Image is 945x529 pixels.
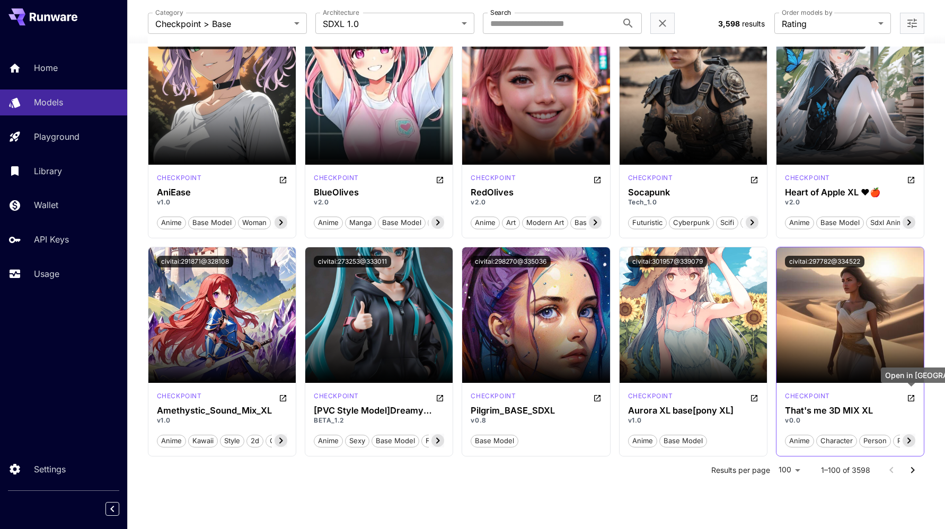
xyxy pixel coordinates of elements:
[314,406,444,416] h3: [PVC Style Model]Dreamy silicone doll PDXL
[34,267,59,280] p: Usage
[34,463,66,476] p: Settings
[34,61,58,74] p: Home
[220,434,244,447] button: style
[570,216,618,229] button: base model
[157,216,186,229] button: anime
[471,198,601,207] p: v2.0
[629,436,657,446] span: anime
[421,434,451,447] button: figure
[782,8,832,17] label: Order models by
[782,17,874,30] span: Rating
[471,391,516,404] div: SDXL 1.0
[157,218,186,228] span: anime
[314,391,359,401] p: checkpoint
[859,434,891,447] button: person
[266,434,290,447] button: cute
[817,436,856,446] span: character
[785,416,915,425] p: v0.0
[372,436,419,446] span: base model
[157,256,233,267] button: civitai:291871@328108
[785,216,814,229] button: anime
[785,391,830,401] p: checkpoint
[157,187,287,198] h3: AniEase
[155,8,183,17] label: Category
[436,391,444,404] button: Open in CivitAI
[628,391,673,401] p: checkpoint
[471,436,518,446] span: base model
[113,499,127,518] div: Collapse sidebar
[593,173,602,186] button: Open in CivitAI
[471,187,601,198] h3: RedOlives
[314,198,444,207] p: v2.0
[471,173,516,186] div: SDXL 1.0
[628,198,758,207] p: Tech_1.0
[774,462,804,478] div: 100
[718,19,740,28] span: 3,598
[669,218,713,228] span: cyberpunk
[816,216,864,229] button: base model
[436,173,444,186] button: Open in CivitAI
[279,391,287,404] button: Open in CivitAI
[239,218,270,228] span: woman
[346,218,375,228] span: manga
[157,173,202,186] div: SDXL 1.0
[785,434,814,447] button: anime
[314,173,359,186] div: SDXL 1.0
[34,165,62,177] p: Library
[785,173,830,183] p: checkpoint
[471,256,551,267] button: civitai:298270@335036
[345,434,369,447] button: sexy
[157,434,186,447] button: anime
[346,436,369,446] span: sexy
[247,436,263,446] span: 2d
[628,391,673,404] div: SDXL 1.0
[157,416,287,425] p: v1.0
[659,434,707,447] button: base model
[314,218,342,228] span: anime
[279,173,287,186] button: Open in CivitAI
[34,96,63,109] p: Models
[785,391,830,404] div: SDXL 1.0
[785,218,814,228] span: anime
[907,391,915,404] button: Open in CivitAI
[157,406,287,416] h3: Amethystic_Sound_Mix_XL
[471,434,518,447] button: base model
[246,434,263,447] button: 2d
[717,218,738,228] span: scifi
[471,406,601,416] div: Pilgrim_BASE_SDXL
[750,173,758,186] button: Open in CivitAI
[628,434,657,447] button: anime
[656,17,669,30] button: Clear filters (2)
[266,436,289,446] span: cute
[742,19,765,28] span: results
[785,406,915,416] div: That's me 3D MIX XL
[238,216,271,229] button: woman
[323,8,359,17] label: Architecture
[323,17,457,30] span: SDXL 1.0
[894,436,945,446] span: photorealistic
[471,173,516,183] p: checkpoint
[628,187,758,198] h3: Socapunk
[628,256,707,267] button: civitai:301957@339079
[428,216,461,229] button: woman
[471,218,499,228] span: anime
[155,17,290,30] span: Checkpoint > Base
[785,256,864,267] button: civitai:297782@334522
[157,391,202,401] p: checkpoint
[902,460,923,481] button: Go to next page
[628,406,758,416] div: Aurora XL base[pony XL]
[372,434,419,447] button: base model
[785,436,814,446] span: anime
[471,416,601,425] p: v0.8
[821,465,870,476] p: 1–100 of 3598
[189,218,235,228] span: base model
[628,173,673,186] div: SDXL 1.0
[716,216,738,229] button: scifi
[490,8,511,17] label: Search
[314,436,342,446] span: anime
